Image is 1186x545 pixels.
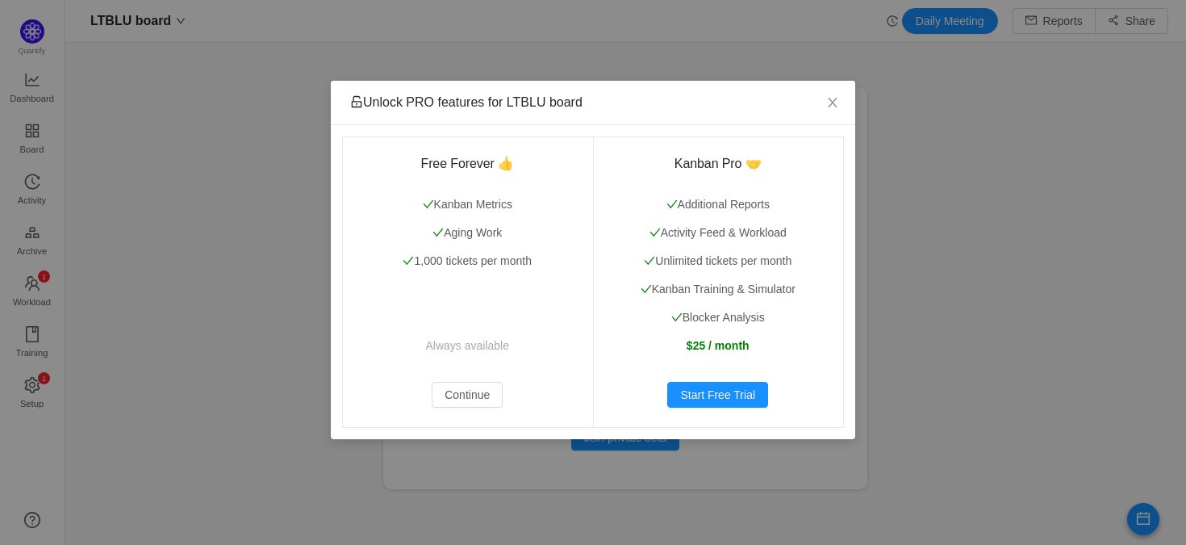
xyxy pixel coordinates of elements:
p: Always available [361,337,574,354]
p: Kanban Metrics [361,196,574,213]
p: Activity Feed & Workload [612,224,825,241]
button: Continue [432,382,503,408]
i: icon: unlock [350,95,363,108]
h3: Kanban Pro 🤝 [612,156,825,172]
p: Additional Reports [612,196,825,213]
p: Kanban Training & Simulator [612,281,825,298]
i: icon: check [403,255,414,266]
h3: Free Forever 👍 [361,156,574,172]
i: icon: check [671,312,683,323]
i: icon: check [649,227,661,238]
i: icon: check [666,199,678,210]
button: Start Free Trial [667,382,768,408]
strong: $25 / month [687,339,750,352]
i: icon: check [423,199,434,210]
i: icon: check [644,255,655,266]
span: 1,000 tickets per month [403,254,532,267]
p: Blocker Analysis [612,309,825,326]
i: icon: close [826,96,839,109]
span: Unlock PRO features for LTBLU board [350,95,583,109]
button: Close [810,81,855,126]
p: Unlimited tickets per month [612,253,825,270]
i: icon: check [432,227,444,238]
i: icon: check [641,283,652,295]
p: Aging Work [361,224,574,241]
